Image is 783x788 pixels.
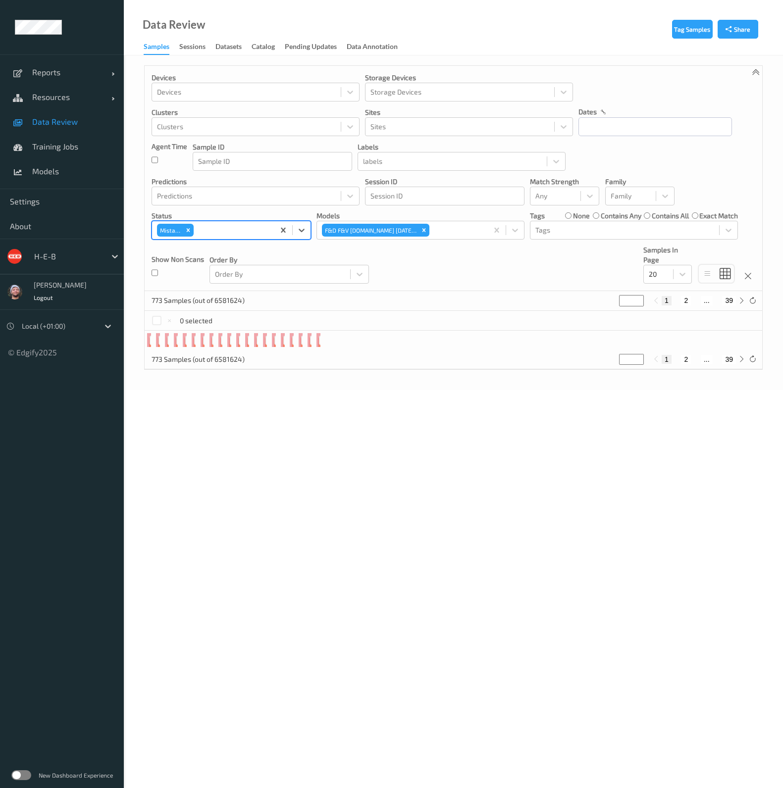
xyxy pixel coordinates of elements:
p: Sample ID [193,142,352,152]
a: Data Annotation [347,40,408,54]
div: Mistake [157,224,183,237]
p: 0 selected [180,316,212,326]
p: Models [316,211,524,221]
div: Remove F&D F&V v4.9.ST 2025-10-05 16:30 [418,224,429,237]
p: Samples In Page [643,245,692,265]
button: ... [701,296,713,305]
button: 1 [662,355,672,364]
div: Sessions [179,42,206,54]
a: Datasets [215,40,252,54]
p: Match Strength [530,177,599,187]
button: Tag Samples [672,20,713,39]
label: none [573,211,590,221]
div: Pending Updates [285,42,337,54]
div: Data Review [143,20,205,30]
button: 39 [722,296,736,305]
div: F&D F&V [DOMAIN_NAME] [DATE] 16:30 [322,224,418,237]
div: Catalog [252,42,275,54]
div: Samples [144,42,169,55]
button: Share [718,20,758,39]
p: Tags [530,211,545,221]
label: exact match [699,211,738,221]
p: Show Non Scans [152,254,204,264]
a: Pending Updates [285,40,347,54]
p: Predictions [152,177,360,187]
p: Clusters [152,107,360,117]
div: Remove Mistake [183,224,194,237]
p: 773 Samples (out of 6581624) [152,354,245,364]
p: Storage Devices [365,73,573,83]
div: Data Annotation [347,42,398,54]
div: Datasets [215,42,242,54]
p: Sites [365,107,573,117]
p: Session ID [365,177,524,187]
button: 39 [722,355,736,364]
p: dates [578,107,597,117]
a: Catalog [252,40,285,54]
p: Devices [152,73,360,83]
button: ... [701,355,713,364]
p: 773 Samples (out of 6581624) [152,295,245,305]
label: contains any [601,211,641,221]
p: Order By [209,255,369,265]
p: Family [605,177,675,187]
p: Agent Time [152,142,187,151]
button: 2 [681,296,691,305]
a: Samples [144,40,179,55]
a: Sessions [179,40,215,54]
p: labels [358,142,566,152]
label: contains all [652,211,689,221]
button: 1 [662,296,672,305]
button: 2 [681,355,691,364]
p: Status [152,211,311,221]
